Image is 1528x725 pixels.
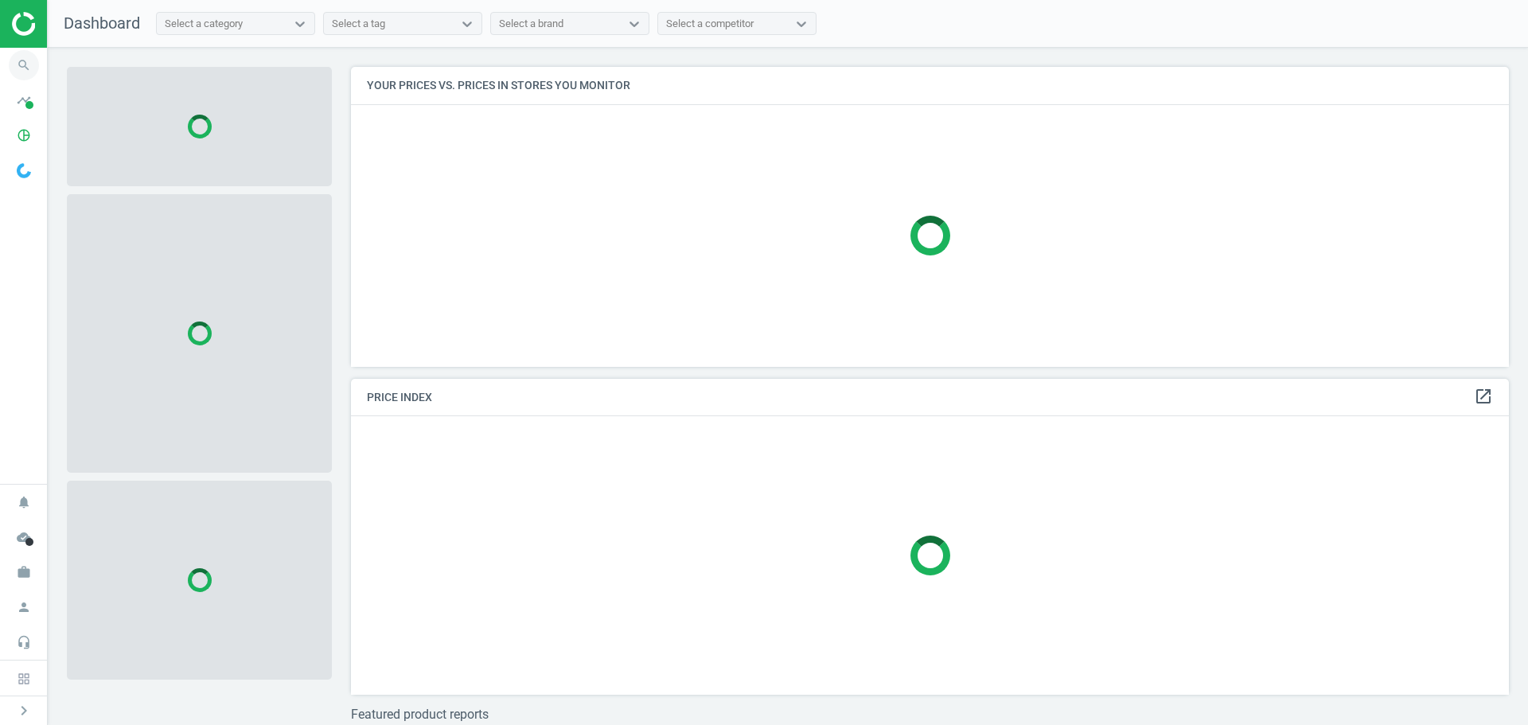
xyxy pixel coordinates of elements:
button: chevron_right [4,700,44,721]
img: wGWNvw8QSZomAAAAABJRU5ErkJggg== [17,163,31,178]
h4: Your prices vs. prices in stores you monitor [351,67,1509,104]
div: Select a competitor [666,17,754,31]
div: Select a tag [332,17,385,31]
i: cloud_done [9,522,39,552]
i: person [9,592,39,622]
i: notifications [9,487,39,517]
i: chevron_right [14,701,33,720]
div: Select a category [165,17,243,31]
img: ajHJNr6hYgQAAAAASUVORK5CYII= [12,12,125,36]
i: search [9,50,39,80]
i: work [9,557,39,587]
i: pie_chart_outlined [9,120,39,150]
i: headset_mic [9,627,39,657]
i: open_in_new [1474,387,1493,406]
i: timeline [9,85,39,115]
div: Select a brand [499,17,563,31]
a: open_in_new [1474,387,1493,407]
h3: Featured product reports [351,707,1509,722]
span: Dashboard [64,14,140,33]
h4: Price Index [351,379,1509,416]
